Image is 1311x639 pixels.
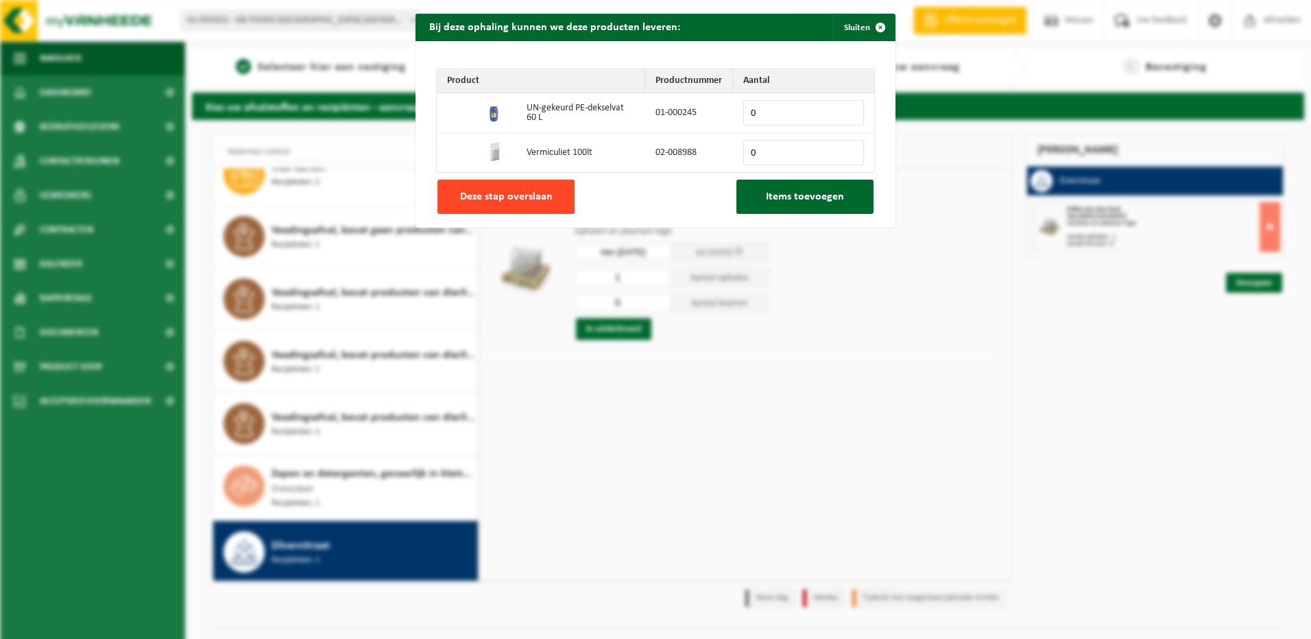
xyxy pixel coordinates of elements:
[645,69,733,93] th: Productnummer
[416,14,694,40] h2: Bij deze ophaling kunnen we deze producten leveren:
[437,180,575,214] button: Deze stap overslaan
[460,191,553,202] span: Deze stap overslaan
[484,141,506,162] img: 02-008988
[766,191,844,202] span: Items toevoegen
[516,93,645,133] td: UN-gekeurd PE-dekselvat 60 L
[437,69,645,93] th: Product
[736,180,874,214] button: Items toevoegen
[484,101,506,123] img: 01-000245
[733,69,874,93] th: Aantal
[645,93,733,133] td: 01-000245
[516,133,645,172] td: Vermiculiet 100lt
[833,14,894,41] button: Sluiten
[645,133,733,172] td: 02-008988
